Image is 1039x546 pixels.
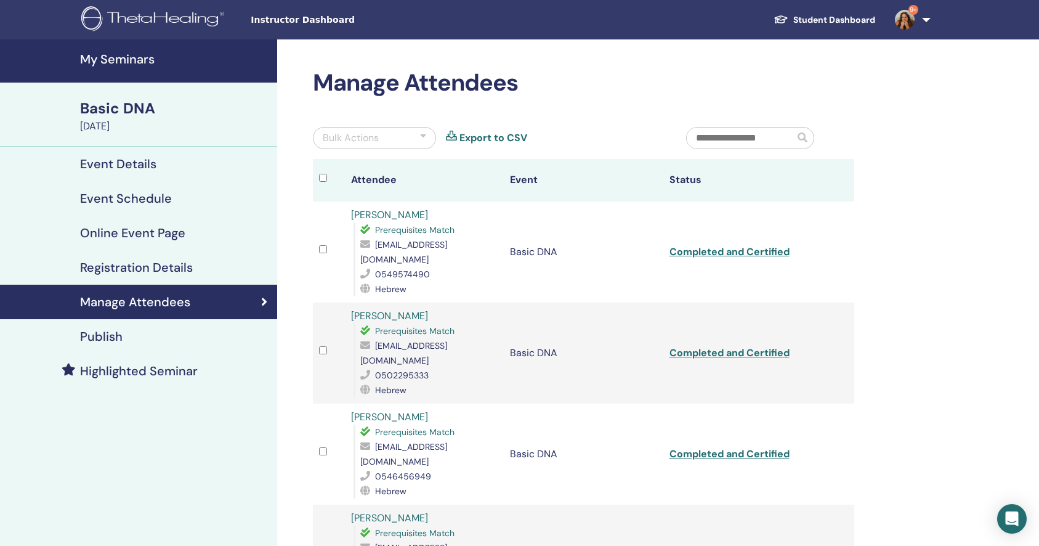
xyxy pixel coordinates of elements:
span: Hebrew [375,385,406,396]
h4: Highlighted Seminar [80,364,198,378]
span: Prerequisites Match [375,528,455,539]
span: 9+ [908,5,918,15]
div: Open Intercom Messenger [997,504,1027,534]
td: Basic DNA [504,202,663,303]
span: [EMAIL_ADDRESS][DOMAIN_NAME] [360,239,447,265]
a: Completed and Certified [669,245,790,258]
span: Prerequisites Match [375,325,455,336]
h4: Publish [80,329,123,344]
span: Prerequisites Match [375,426,455,438]
h4: Event Schedule [80,191,172,206]
img: logo.png [81,6,228,34]
span: Instructor Dashboard [251,14,435,26]
td: Basic DNA [504,404,663,505]
div: [DATE] [80,119,270,134]
span: 0502295333 [375,370,429,381]
a: Completed and Certified [669,447,790,460]
th: Status [663,159,822,202]
span: Prerequisites Match [375,224,455,235]
th: Event [504,159,663,202]
img: default.jpg [895,10,915,30]
h4: Event Details [80,157,156,171]
div: Basic DNA [80,98,270,119]
span: Hebrew [375,283,406,295]
td: Basic DNA [504,303,663,404]
h4: My Seminars [80,52,270,67]
span: [EMAIL_ADDRESS][DOMAIN_NAME] [360,340,447,366]
span: 0549574490 [375,269,430,280]
div: Bulk Actions [323,131,379,145]
a: Student Dashboard [764,9,885,31]
a: Completed and Certified [669,346,790,359]
a: [PERSON_NAME] [351,410,428,423]
h4: Registration Details [80,260,193,275]
h4: Online Event Page [80,226,185,240]
img: graduation-cap-white.svg [774,14,788,25]
span: 0546456949 [375,471,431,482]
a: Basic DNA[DATE] [73,98,277,134]
h2: Manage Attendees [313,69,854,97]
span: Hebrew [375,486,406,497]
th: Attendee [345,159,504,202]
a: [PERSON_NAME] [351,511,428,524]
h4: Manage Attendees [80,295,190,309]
span: [EMAIL_ADDRESS][DOMAIN_NAME] [360,441,447,467]
a: Export to CSV [459,131,527,145]
a: [PERSON_NAME] [351,208,428,221]
a: [PERSON_NAME] [351,309,428,322]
